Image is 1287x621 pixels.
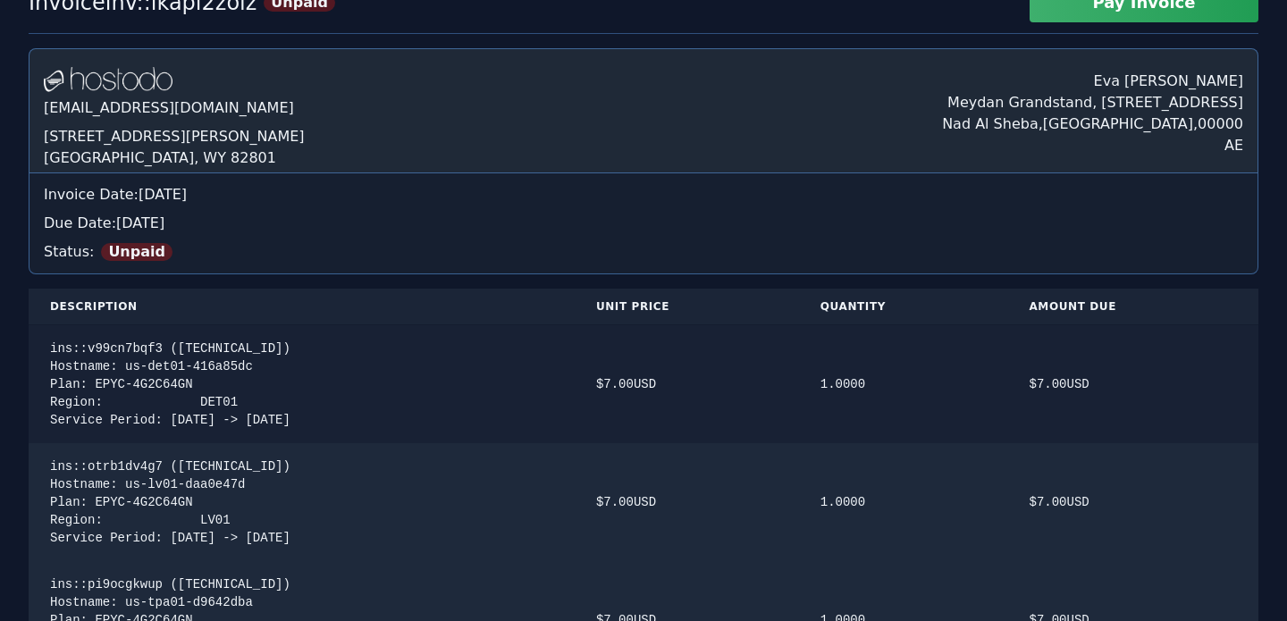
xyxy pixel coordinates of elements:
div: Meydan Grandstand, [STREET_ADDRESS] [942,92,1243,113]
div: [EMAIL_ADDRESS][DOMAIN_NAME] [44,94,305,126]
div: 1.0000 [820,375,987,393]
div: Eva [PERSON_NAME] [942,63,1243,92]
div: $ 7.00 USD [596,493,778,511]
div: [STREET_ADDRESS][PERSON_NAME] [44,126,305,147]
th: Quantity [799,289,1008,325]
th: Unit Price [575,289,799,325]
th: Amount Due [1007,289,1258,325]
div: ins::otrb1dv4g7 ([TECHNICAL_ID]) Hostname: us-lv01-daa0e47d Plan: EPYC-4G2C64GN Region: LV01 Serv... [50,457,553,547]
div: Status: [44,234,1243,263]
div: Due Date: [DATE] [44,213,1243,234]
div: AE [942,135,1243,156]
div: $ 7.00 USD [1029,493,1237,511]
div: Invoice Date: [DATE] [44,184,1243,206]
div: $ 7.00 USD [596,375,778,393]
th: Description [29,289,575,325]
span: Unpaid [101,243,172,261]
div: ins::v99cn7bqf3 ([TECHNICAL_ID]) Hostname: us-det01-416a85dc Plan: EPYC-4G2C64GN Region: DET01 Se... [50,340,553,429]
div: Nad Al Sheba , [GEOGRAPHIC_DATA] , 00000 [942,113,1243,135]
div: [GEOGRAPHIC_DATA], WY 82801 [44,147,305,169]
div: $ 7.00 USD [1029,375,1237,393]
img: Logo [44,67,172,94]
div: 1.0000 [820,493,987,511]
